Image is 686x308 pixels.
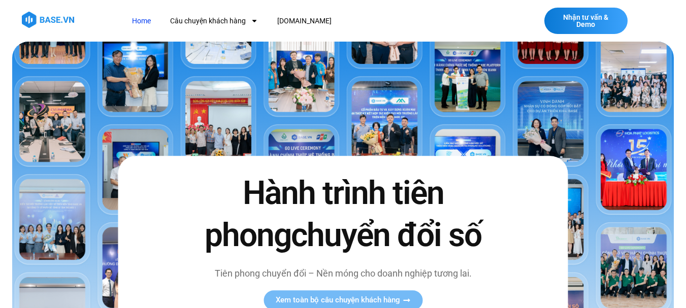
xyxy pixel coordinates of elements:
[554,14,617,28] span: Nhận tư vấn & Demo
[196,172,489,256] h2: Hành trình tiên phong
[270,12,339,30] a: [DOMAIN_NAME]
[124,12,158,30] a: Home
[291,216,481,254] span: chuyển đổi số
[162,12,266,30] a: Câu chuyện khách hàng
[544,8,628,34] a: Nhận tư vấn & Demo
[124,12,489,30] nav: Menu
[196,266,489,280] p: Tiên phong chuyển đổi – Nền móng cho doanh nghiệp tương lai.
[276,296,400,304] span: Xem toàn bộ câu chuyện khách hàng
